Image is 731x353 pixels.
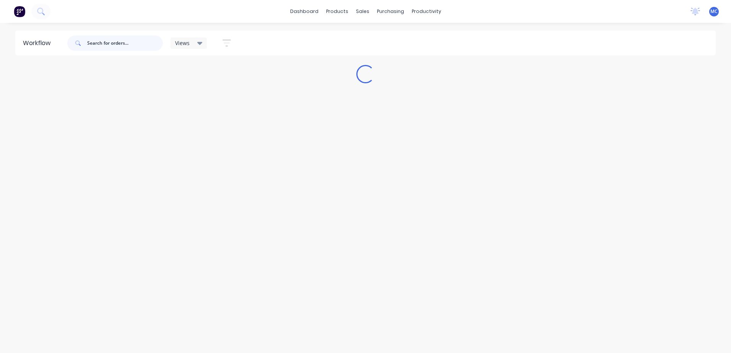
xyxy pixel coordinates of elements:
[87,36,163,51] input: Search for orders...
[352,6,373,17] div: sales
[286,6,322,17] a: dashboard
[23,39,54,48] div: Workflow
[710,8,718,15] span: MC
[408,6,445,17] div: productivity
[175,39,190,47] span: Views
[14,6,25,17] img: Factory
[322,6,352,17] div: products
[373,6,408,17] div: purchasing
